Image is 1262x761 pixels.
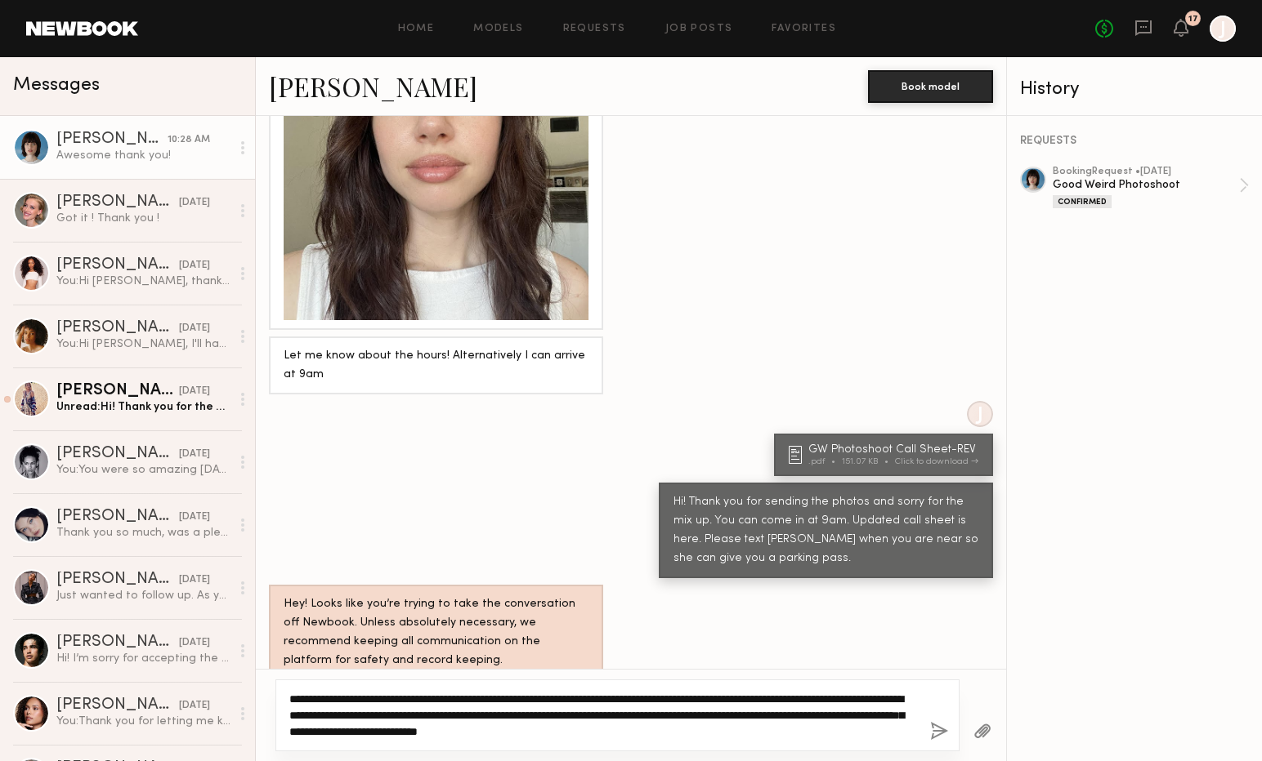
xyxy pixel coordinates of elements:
div: You: Hi [PERSON_NAME], I'll have confirmation by [DATE] AM. Thank you! [56,336,230,352]
span: Messages [13,76,100,95]
div: 151.07 KB [842,457,895,466]
div: Confirmed [1053,195,1112,208]
div: Good Weird Photoshoot [1053,177,1239,193]
button: Book model [868,70,993,103]
a: J [1210,16,1236,42]
div: You: You were so amazing [DATE]! I can’t wait to see the final images! Thank you so much and hope... [56,462,230,478]
div: Just wanted to follow up. As you know - I’ve been unlisted from Newbook due to trying to hand thi... [56,588,230,603]
div: REQUESTS [1020,136,1249,147]
a: [PERSON_NAME] [269,69,477,104]
div: [PERSON_NAME] [56,509,179,525]
div: 10:28 AM [168,132,210,148]
div: [DATE] [179,321,210,336]
div: [DATE] [179,447,210,462]
div: [DATE] [179,384,210,399]
div: Hi! Thank you for sending the photos and sorry for the mix up. You can come in at 9am. Updated ca... [674,493,978,568]
div: Let me know about the hours! Alternatively I can arrive at 9am [284,347,588,385]
div: [DATE] [179,195,210,211]
a: GW Photoshoot Call Sheet-REV.pdf151.07 KBClick to download [789,444,983,466]
a: bookingRequest •[DATE]Good Weird PhotoshootConfirmed [1053,167,1249,208]
div: [PERSON_NAME] [56,383,179,399]
div: Awesome thank you! [56,148,230,163]
div: Unread: Hi! Thank you for the option request. Is it possible to share more details of the job? [56,399,230,415]
div: GW Photoshoot Call Sheet-REV [808,444,983,456]
div: [DATE] [179,698,210,714]
div: You: Thank you for letting me know! [56,714,230,729]
div: [DATE] [179,635,210,651]
div: You: Hi [PERSON_NAME], thank you for reaching out. I'll have confirmation by [DATE] AM! [56,274,230,289]
div: [PERSON_NAME] [56,131,168,148]
div: [PERSON_NAME] [56,320,179,336]
div: Click to download [895,457,978,466]
div: [DATE] [179,572,210,588]
div: [PERSON_NAME] [56,697,179,714]
div: Got it ! Thank you ! [56,211,230,226]
a: Book model [868,78,993,92]
div: [PERSON_NAME] [56,446,179,462]
div: [PERSON_NAME] [56,572,179,588]
div: .pdf [808,457,842,466]
div: Hey! Looks like you’re trying to take the conversation off Newbook. Unless absolutely necessary, ... [284,595,588,670]
a: Home [398,24,435,34]
div: Thank you so much, was a pleasure working together [56,525,230,541]
div: [PERSON_NAME] [56,194,179,211]
div: 17 [1188,15,1198,24]
a: Job Posts [665,24,733,34]
a: Models [473,24,523,34]
div: History [1020,80,1249,99]
div: Hi! I’m sorry for accepting the request and then having to backtrack but accepting this booking w... [56,651,230,666]
a: Favorites [772,24,836,34]
div: [DATE] [179,510,210,525]
div: [DATE] [179,258,210,274]
div: booking Request • [DATE] [1053,167,1239,177]
div: [PERSON_NAME] [56,257,179,274]
a: Requests [563,24,626,34]
div: [PERSON_NAME] [56,634,179,651]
